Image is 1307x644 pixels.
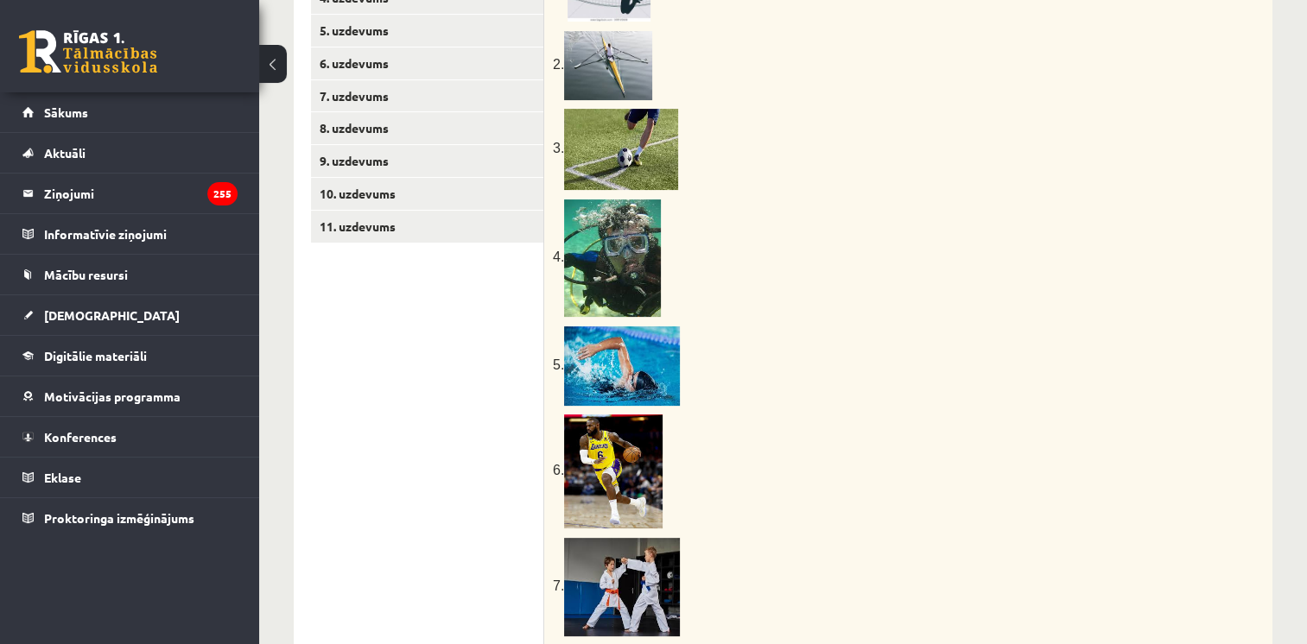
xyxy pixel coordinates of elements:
[22,174,238,213] a: Ziņojumi255
[22,376,238,416] a: Motivācijas programma
[22,133,238,173] a: Aktuāli
[44,388,181,404] span: Motivācijas programma
[44,307,180,323] span: [DEMOGRAPHIC_DATA]
[44,145,86,161] span: Aktuāli
[44,104,88,120] span: Sākums
[22,336,238,376] a: Digitālie materiāli
[553,249,564,264] span: 4.
[17,17,690,35] body: Bagātinātā teksta redaktors, wiswyg-editor-47433965083420-1760375019-565
[44,470,81,485] span: Eklase
[553,357,564,372] span: 5.
[22,92,238,132] a: Sākums
[22,255,238,294] a: Mācību resursi
[22,295,238,335] a: [DEMOGRAPHIC_DATA]
[22,417,238,457] a: Konferences
[311,145,543,177] a: 9. uzdevums
[207,182,238,205] i: 255
[564,199,661,317] img: tauchen – Wiktionary
[564,31,652,100] img: 1x1 of rowing
[311,15,543,47] a: 5. uzdevums
[311,178,543,210] a: 10. uzdevums
[22,498,238,538] a: Proktoringa izmēģinājums
[311,112,543,144] a: 8. uzdevums
[44,429,117,445] span: Konferences
[22,458,238,497] a: Eklase
[553,57,564,72] span: 2.
[44,214,238,254] legend: Informatīvie ziņojumi
[22,214,238,254] a: Informatīvie ziņojumi
[564,326,680,406] img: Schwimmen » Welche Wirkung hat der Sport auf den Körper? | MeinMed.at
[553,578,564,593] span: 7.
[311,211,543,243] a: 11. uzdevums
[311,47,543,79] a: 6. uzdevums
[44,510,194,526] span: Proktoringa izmēģinājums
[44,267,128,282] span: Mācību resursi
[553,141,564,155] span: 3.
[19,30,157,73] a: Rīgas 1. Tālmācības vidusskola
[564,414,663,528] img: Nike Basketball. Nike UK
[311,80,543,112] a: 7. uzdevums
[44,174,238,213] legend: Ziņojumi
[564,538,680,636] img: THE BENEFITS OF KARATE – A well-rounded sport for young and old alike
[44,348,147,363] span: Digitālie materiāli
[564,109,678,190] img: Fußball (Frauen & Herren)
[553,463,564,477] span: 6.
